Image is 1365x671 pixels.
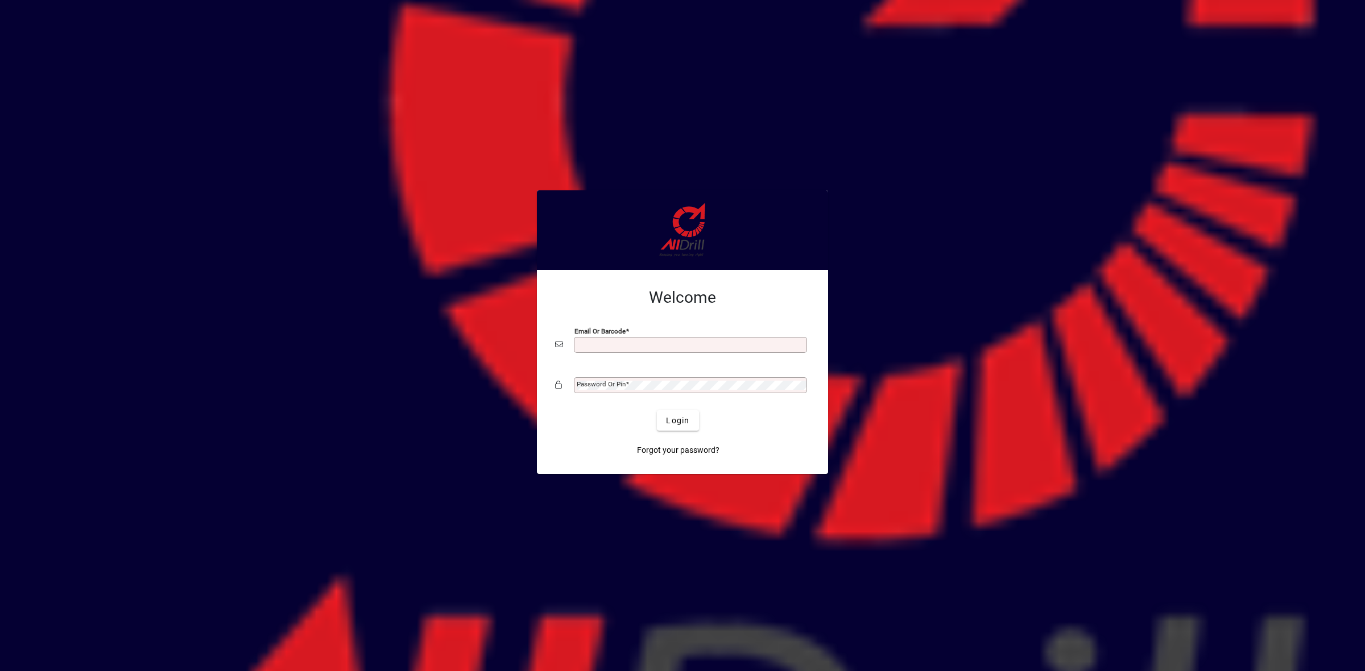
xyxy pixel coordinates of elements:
[577,380,626,388] mat-label: Password or Pin
[632,440,724,460] a: Forgot your password?
[657,410,698,431] button: Login
[666,415,689,427] span: Login
[574,327,626,335] mat-label: Email or Barcode
[637,444,719,456] span: Forgot your password?
[555,288,810,307] h2: Welcome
